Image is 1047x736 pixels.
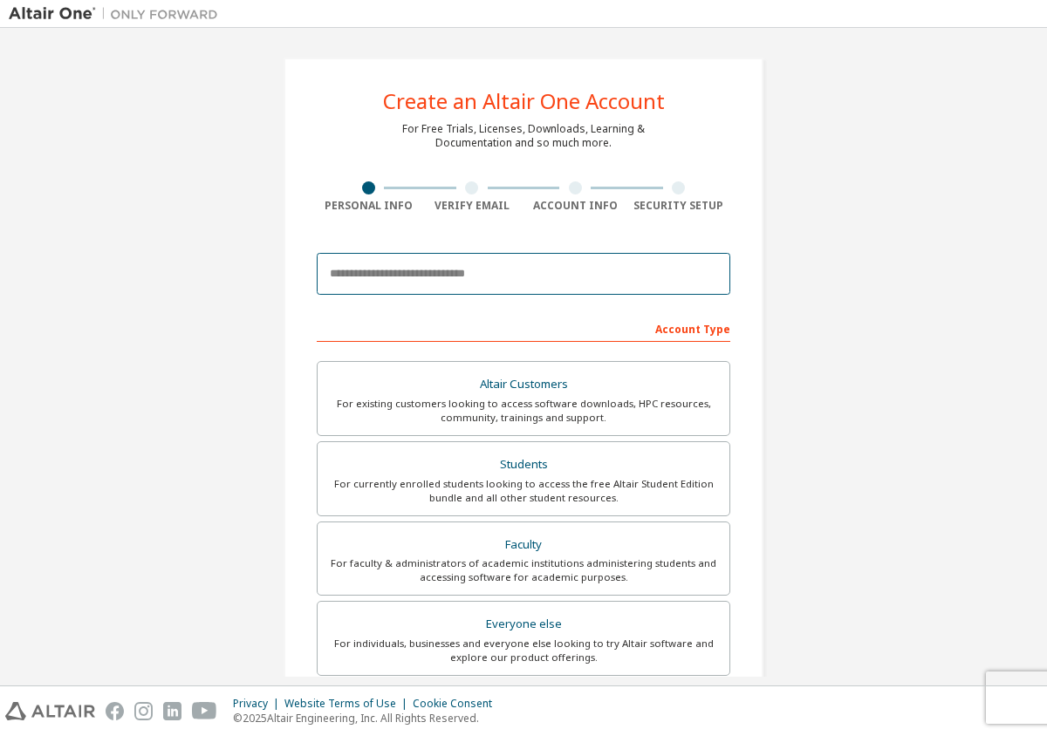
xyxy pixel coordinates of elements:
[328,372,719,397] div: Altair Customers
[627,199,731,213] div: Security Setup
[402,122,645,150] div: For Free Trials, Licenses, Downloads, Learning & Documentation and so much more.
[328,612,719,637] div: Everyone else
[9,5,227,23] img: Altair One
[383,91,665,112] div: Create an Altair One Account
[328,556,719,584] div: For faculty & administrators of academic institutions administering students and accessing softwa...
[328,637,719,664] div: For individuals, businesses and everyone else looking to try Altair software and explore our prod...
[233,711,503,726] p: © 2025 Altair Engineering, Inc. All Rights Reserved.
[317,314,730,342] div: Account Type
[328,477,719,505] div: For currently enrolled students looking to access the free Altair Student Edition bundle and all ...
[317,199,421,213] div: Personal Info
[328,397,719,425] div: For existing customers looking to access software downloads, HPC resources, community, trainings ...
[328,453,719,477] div: Students
[163,702,181,720] img: linkedin.svg
[106,702,124,720] img: facebook.svg
[284,697,413,711] div: Website Terms of Use
[523,199,627,213] div: Account Info
[5,702,95,720] img: altair_logo.svg
[233,697,284,711] div: Privacy
[421,199,524,213] div: Verify Email
[328,533,719,557] div: Faculty
[134,702,153,720] img: instagram.svg
[413,697,503,711] div: Cookie Consent
[192,702,217,720] img: youtube.svg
